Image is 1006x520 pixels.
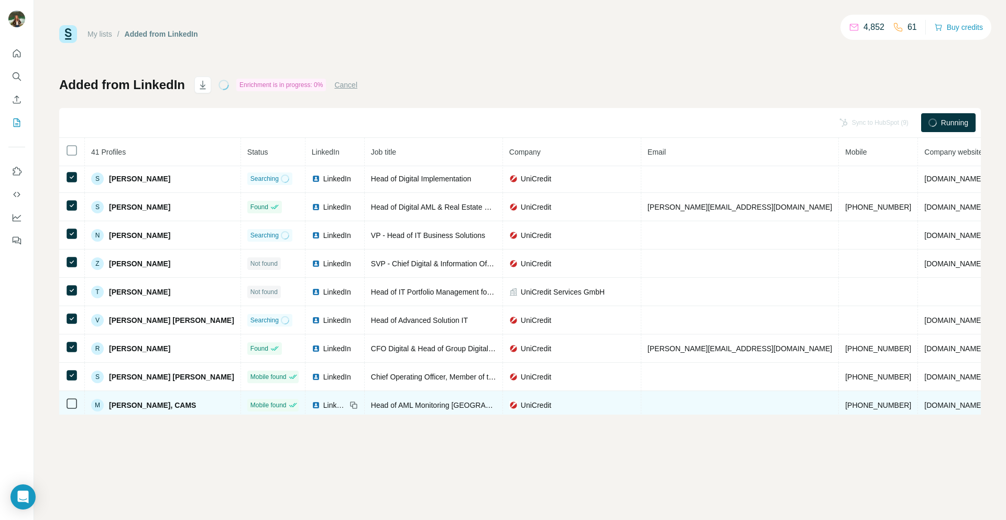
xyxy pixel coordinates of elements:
div: M [91,399,104,411]
img: LinkedIn logo [312,288,320,296]
div: S [91,371,104,383]
span: [DOMAIN_NAME] [924,175,983,183]
span: [PERSON_NAME] [109,230,170,241]
span: [DOMAIN_NAME] [924,203,983,211]
div: Enrichment is in progress: 0% [236,79,326,91]
span: [PERSON_NAME], CAMS [109,400,196,410]
span: VP - Head of IT Business Solutions [371,231,485,240]
span: LinkedIn [323,202,351,212]
span: [PERSON_NAME][EMAIL_ADDRESS][DOMAIN_NAME] [648,344,832,353]
span: Head of AML Monitoring [GEOGRAPHIC_DATA] / Anti Financial Crime Compliance [371,401,640,409]
span: [PHONE_NUMBER] [845,401,911,409]
button: Quick start [8,44,25,63]
a: My lists [88,30,112,38]
img: LinkedIn logo [312,373,320,381]
span: [PHONE_NUMBER] [845,373,911,381]
p: 61 [907,21,917,34]
button: Cancel [334,80,357,90]
div: R [91,342,104,355]
img: company-logo [509,344,518,353]
div: Z [91,257,104,270]
span: [PERSON_NAME] [PERSON_NAME] [109,372,234,382]
img: Avatar [8,10,25,27]
span: Company website [924,148,982,156]
span: Chief Operating Officer, Member of the Managing Board [371,373,553,381]
span: [PERSON_NAME] [109,287,170,297]
div: S [91,172,104,185]
div: S [91,201,104,213]
img: LinkedIn logo [312,231,320,240]
img: company-logo [509,203,518,211]
span: SVP - Chief Digital & Information Officer Group Functions (CDIO/CIO) [371,259,597,268]
span: LinkedIn [323,400,346,410]
img: company-logo [509,259,518,268]
div: N [91,229,104,242]
span: Found [250,202,268,212]
span: Mobile [845,148,867,156]
span: Mobile found [250,400,287,410]
span: [PERSON_NAME] [PERSON_NAME] [109,315,234,326]
img: LinkedIn logo [312,316,320,324]
span: UniCredit [521,343,551,354]
button: Enrich CSV [8,90,25,109]
span: Head of Digital Implementation [371,175,471,183]
span: Job title [371,148,396,156]
span: [PERSON_NAME] [109,343,170,354]
button: My lists [8,113,25,132]
span: [DOMAIN_NAME] [924,373,983,381]
span: Head of Advanced Solution IT [371,316,468,324]
img: company-logo [509,316,518,324]
span: [PHONE_NUMBER] [845,203,911,211]
button: Dashboard [8,208,25,227]
div: Added from LinkedIn [125,29,198,39]
span: Searching [250,316,279,325]
span: CFO Digital & Head of Group Digital Finance [371,344,517,353]
img: company-logo [509,175,518,183]
button: Search [8,67,25,86]
img: LinkedIn logo [312,259,320,268]
img: LinkedIn logo [312,203,320,211]
button: Use Surfe on LinkedIn [8,162,25,181]
span: UniCredit [521,230,551,241]
span: LinkedIn [323,372,351,382]
p: 4,852 [863,21,884,34]
span: Found [250,344,268,353]
span: Email [648,148,666,156]
span: LinkedIn [323,287,351,297]
button: Use Surfe API [8,185,25,204]
span: Head of IT Portfolio Management for UniCredit Digital Division, in [GEOGRAPHIC_DATA] [371,288,660,296]
span: Searching [250,174,279,183]
span: [DOMAIN_NAME] [924,401,983,409]
span: Company [509,148,541,156]
div: T [91,286,104,298]
span: Head of Digital AML & Real Estate Solutions || Compliance Solutions [371,203,594,211]
img: company-logo [509,401,518,409]
img: LinkedIn logo [312,401,320,409]
span: Searching [250,231,279,240]
div: V [91,314,104,327]
span: Mobile found [250,372,287,382]
h1: Added from LinkedIn [59,77,185,93]
span: LinkedIn [323,230,351,241]
div: Open Intercom Messenger [10,484,36,510]
li: / [117,29,119,39]
span: LinkedIn [323,343,351,354]
span: LinkedIn [323,315,351,326]
span: LinkedIn [323,258,351,269]
img: LinkedIn logo [312,175,320,183]
span: UniCredit [521,202,551,212]
span: [DOMAIN_NAME] [924,344,983,353]
span: UniCredit [521,372,551,382]
span: [PERSON_NAME] [109,258,170,269]
span: [PERSON_NAME][EMAIL_ADDRESS][DOMAIN_NAME] [648,203,832,211]
img: LinkedIn logo [312,344,320,353]
button: Feedback [8,231,25,250]
span: Running [941,117,968,128]
span: [DOMAIN_NAME] [924,316,983,324]
span: [PERSON_NAME] [109,174,170,184]
span: UniCredit Services GmbH [521,287,605,297]
span: LinkedIn [312,148,340,156]
img: company-logo [509,231,518,240]
span: LinkedIn [323,174,351,184]
span: 41 Profiles [91,148,126,156]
